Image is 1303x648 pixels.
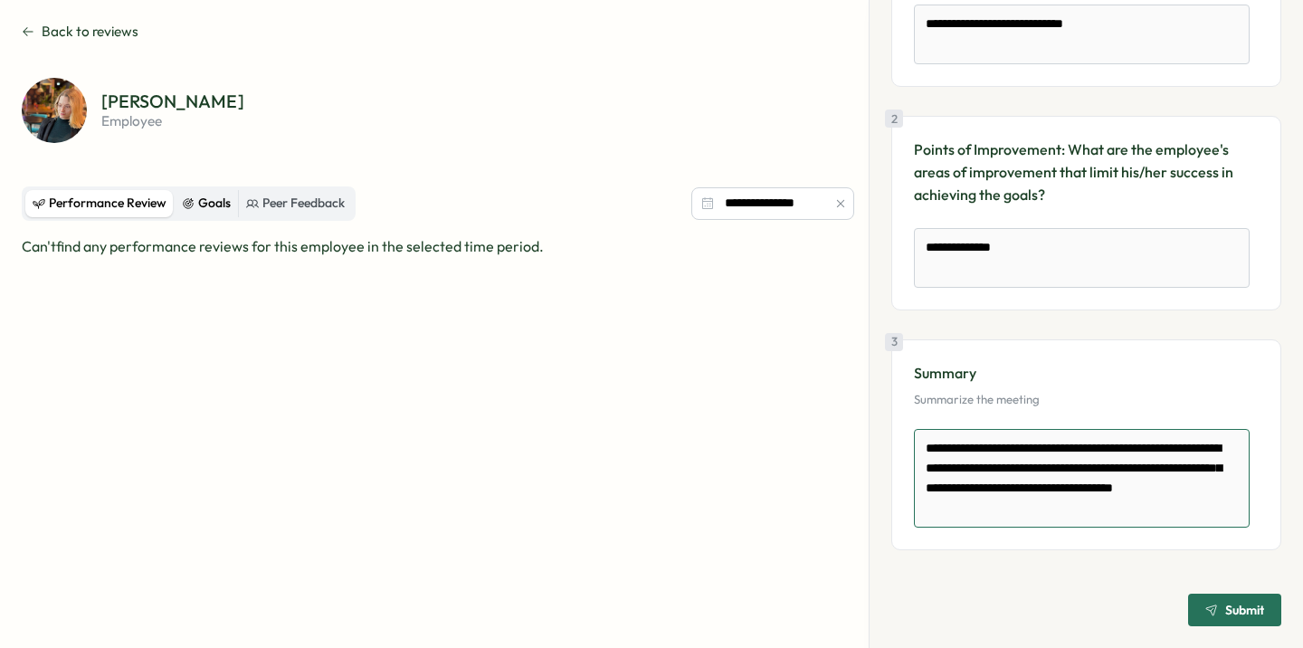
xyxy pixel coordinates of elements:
div: 2 [885,110,903,128]
div: Performance Review [33,194,166,214]
div: 3 [885,333,903,351]
p: Points of Improvement: What are the employee's areas of improvement that limit his/her success in... [914,138,1259,205]
p: [PERSON_NAME] [101,92,244,110]
p: Summarize the meeting [914,392,1259,408]
span: Can't find any performance reviews for this employee in the selected time period. [22,237,544,255]
span: Submit [1225,604,1264,616]
div: Goals [182,194,231,214]
div: Peer Feedback [246,194,345,214]
p: employee [101,114,244,128]
span: Back to reviews [42,22,138,42]
img: Justine Lortal [22,78,87,143]
button: Back to reviews [22,22,138,42]
p: Summary [914,362,1259,385]
button: Submit [1188,594,1281,626]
